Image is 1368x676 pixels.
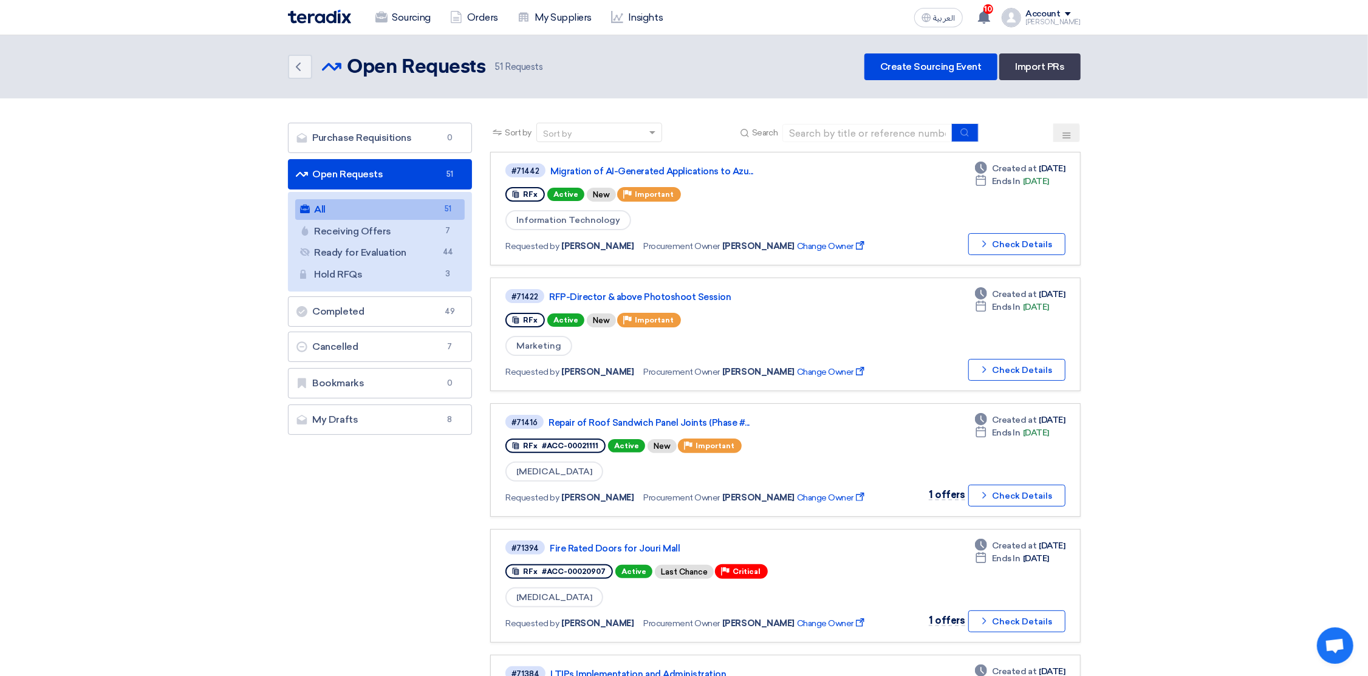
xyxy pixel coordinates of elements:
[722,617,795,630] span: [PERSON_NAME]
[562,491,634,504] span: [PERSON_NAME]
[934,14,956,22] span: العربية
[505,126,532,139] span: Sort by
[1317,627,1353,664] div: Open chat
[587,313,616,327] div: New
[442,168,457,180] span: 51
[643,491,720,504] span: Procurement Owner
[797,617,867,630] span: Change Owner
[696,442,734,450] span: Important
[722,491,795,504] span: [PERSON_NAME]
[511,293,538,301] div: #71422
[1026,19,1081,26] div: [PERSON_NAME]
[782,124,952,142] input: Search by title or reference number
[288,296,473,327] a: Completed49
[288,405,473,435] a: My Drafts8
[549,292,853,302] a: RFP-Director & above Photoshoot Session
[442,377,457,389] span: 0
[615,565,652,578] span: Active
[505,210,631,230] span: Information Technology
[975,426,1049,439] div: [DATE]
[495,60,542,74] span: Requests
[992,162,1036,175] span: Created at
[643,366,720,378] span: Procurement Owner
[968,485,1065,507] button: Check Details
[366,4,440,31] a: Sourcing
[288,123,473,153] a: Purchase Requisitions0
[523,442,538,450] span: RFx
[983,4,993,14] span: 10
[550,166,854,177] a: Migration of AI-Generated Applications to Azu...
[288,368,473,398] a: Bookmarks0
[505,336,572,356] span: Marketing
[523,316,538,324] span: RFx
[975,552,1049,565] div: [DATE]
[797,491,867,504] span: Change Owner
[440,203,455,216] span: 51
[975,414,1065,426] div: [DATE]
[288,159,473,189] a: Open Requests51
[992,288,1036,301] span: Created at
[975,539,1065,552] div: [DATE]
[992,414,1036,426] span: Created at
[549,417,852,428] a: Repair of Roof Sandwich Panel Joints (Phase #...
[511,167,539,175] div: #71442
[288,10,351,24] img: Teradix logo
[505,366,559,378] span: Requested by
[975,288,1065,301] div: [DATE]
[975,175,1049,188] div: [DATE]
[562,366,634,378] span: [PERSON_NAME]
[288,332,473,362] a: Cancelled7
[495,61,502,72] span: 51
[722,366,795,378] span: [PERSON_NAME]
[648,439,677,453] div: New
[968,359,1065,381] button: Check Details
[550,543,853,554] a: Fire Rated Doors for Jouri Mall
[295,221,465,242] a: Receiving Offers
[440,225,455,237] span: 7
[635,316,674,324] span: Important
[635,190,674,199] span: Important
[929,489,965,500] span: 1 offers
[523,190,538,199] span: RFx
[752,126,778,139] span: Search
[992,539,1036,552] span: Created at
[722,240,795,253] span: [PERSON_NAME]
[975,301,1049,313] div: [DATE]
[562,240,634,253] span: [PERSON_NAME]
[511,544,539,552] div: #71394
[440,4,508,31] a: Orders
[523,567,538,576] span: RFx
[347,55,486,80] h2: Open Requests
[992,301,1021,313] span: Ends In
[295,264,465,285] a: Hold RFQs
[543,128,572,140] div: Sort by
[643,617,720,630] span: Procurement Owner
[968,610,1065,632] button: Check Details
[440,268,455,281] span: 3
[601,4,672,31] a: Insights
[864,53,997,80] a: Create Sourcing Event
[295,199,465,220] a: All
[643,240,720,253] span: Procurement Owner
[1002,8,1021,27] img: profile_test.png
[733,567,761,576] span: Critical
[968,233,1065,255] button: Check Details
[442,414,457,426] span: 8
[542,442,598,450] span: #ACC-00021111
[999,53,1080,80] a: Import PRs
[914,8,963,27] button: العربية
[505,587,603,607] span: [MEDICAL_DATA]
[508,4,601,31] a: My Suppliers
[797,240,867,253] span: Change Owner
[442,306,457,318] span: 49
[608,439,645,452] span: Active
[505,491,559,504] span: Requested by
[511,418,538,426] div: #71416
[655,565,714,579] div: Last Chance
[992,426,1021,439] span: Ends In
[442,341,457,353] span: 7
[547,188,584,201] span: Active
[562,617,634,630] span: [PERSON_NAME]
[929,615,965,626] span: 1 offers
[992,175,1021,188] span: Ends In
